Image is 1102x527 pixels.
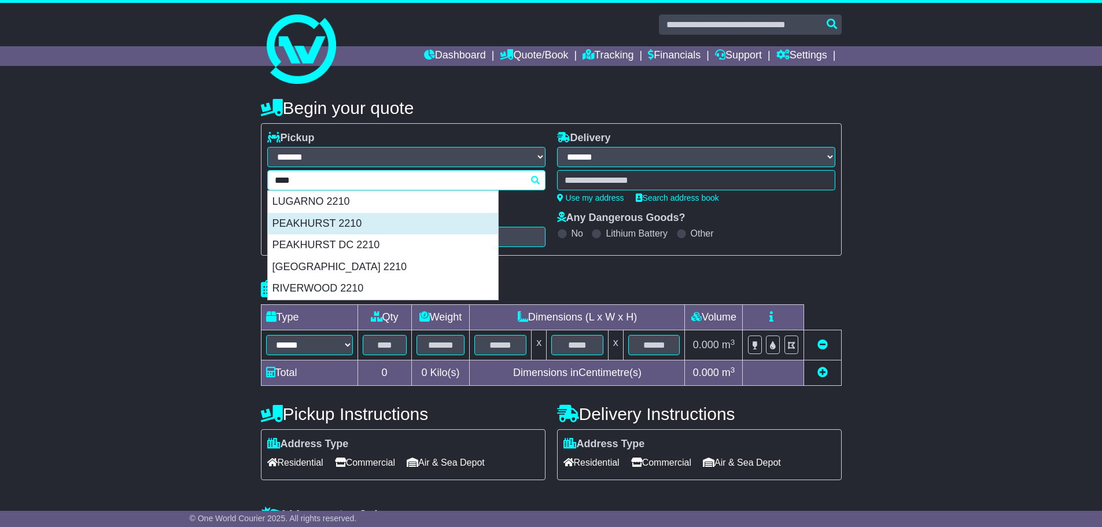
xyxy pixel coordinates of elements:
[357,305,411,330] td: Qty
[421,367,427,378] span: 0
[731,338,735,347] sup: 3
[261,98,842,117] h4: Begin your quote
[693,339,719,351] span: 0.000
[715,46,762,66] a: Support
[261,279,406,298] h4: Package details |
[411,305,470,330] td: Weight
[693,367,719,378] span: 0.000
[722,339,735,351] span: m
[636,193,719,202] a: Search address book
[261,404,546,423] h4: Pickup Instructions
[817,367,828,378] a: Add new item
[557,132,611,145] label: Delivery
[572,228,583,239] label: No
[424,46,486,66] a: Dashboard
[268,213,498,235] div: PEAKHURST 2210
[335,454,395,471] span: Commercial
[691,228,714,239] label: Other
[532,330,547,360] td: x
[563,438,645,451] label: Address Type
[267,454,323,471] span: Residential
[817,339,828,351] a: Remove this item
[731,366,735,374] sup: 3
[583,46,633,66] a: Tracking
[190,514,357,523] span: © One World Courier 2025. All rights reserved.
[776,46,827,66] a: Settings
[470,360,685,386] td: Dimensions in Centimetre(s)
[557,212,685,224] label: Any Dangerous Goods?
[407,454,485,471] span: Air & Sea Depot
[685,305,743,330] td: Volume
[470,305,685,330] td: Dimensions (L x W x H)
[557,193,624,202] a: Use my address
[411,360,470,386] td: Kilo(s)
[261,360,357,386] td: Total
[357,360,411,386] td: 0
[563,454,620,471] span: Residential
[557,404,842,423] h4: Delivery Instructions
[631,454,691,471] span: Commercial
[608,330,623,360] td: x
[722,367,735,378] span: m
[267,438,349,451] label: Address Type
[648,46,701,66] a: Financials
[268,191,498,213] div: LUGARNO 2210
[261,305,357,330] td: Type
[268,256,498,278] div: [GEOGRAPHIC_DATA] 2210
[267,170,546,190] typeahead: Please provide city
[261,506,842,525] h4: Warranty & Insurance
[267,132,315,145] label: Pickup
[606,228,668,239] label: Lithium Battery
[268,278,498,300] div: RIVERWOOD 2210
[500,46,568,66] a: Quote/Book
[703,454,781,471] span: Air & Sea Depot
[268,234,498,256] div: PEAKHURST DC 2210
